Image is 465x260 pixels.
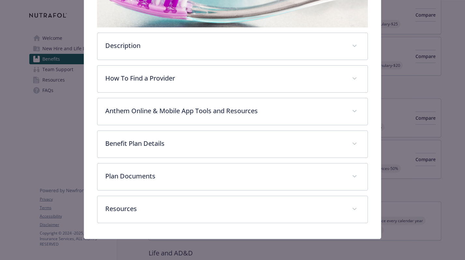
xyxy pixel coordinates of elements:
[105,171,344,181] p: Plan Documents
[105,41,344,51] p: Description
[97,66,368,92] div: How To Find a Provider
[105,73,344,83] p: How To Find a Provider
[105,204,344,214] p: Resources
[105,106,344,116] p: Anthem Online & Mobile App Tools and Resources
[97,131,368,158] div: Benefit Plan Details
[97,33,368,60] div: Description
[97,196,368,223] div: Resources
[97,163,368,190] div: Plan Documents
[97,98,368,125] div: Anthem Online & Mobile App Tools and Resources
[105,139,344,148] p: Benefit Plan Details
